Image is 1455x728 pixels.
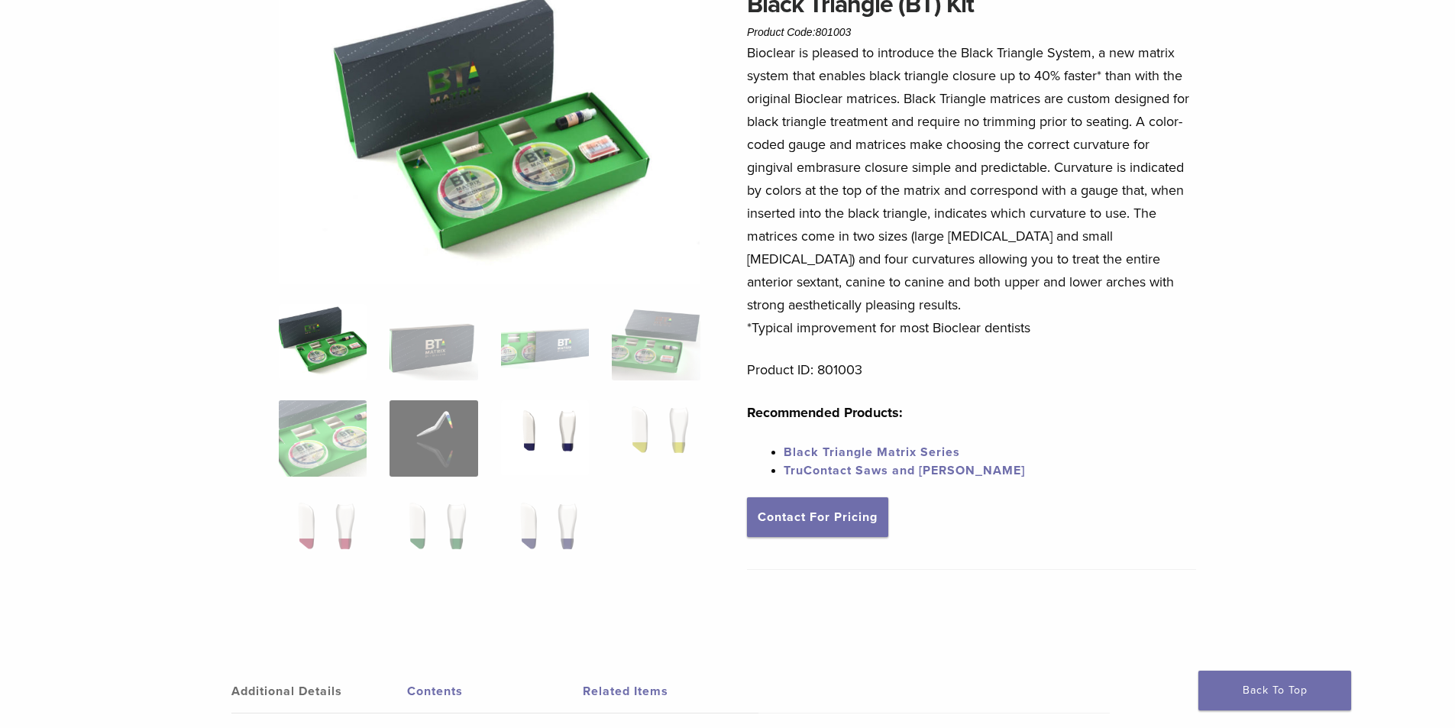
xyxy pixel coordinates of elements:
img: Black Triangle (BT) Kit - Image 9 [279,497,367,573]
img: Black Triangle (BT) Kit - Image 3 [501,304,589,380]
p: Bioclear is pleased to introduce the Black Triangle System, a new matrix system that enables blac... [747,41,1196,339]
a: Black Triangle Matrix Series [784,445,960,460]
p: Product ID: 801003 [747,358,1196,381]
img: Black Triangle (BT) Kit - Image 7 [501,400,589,477]
span: Product Code: [747,26,851,38]
img: Intro-Black-Triangle-Kit-6-Copy-e1548792917662-324x324.jpg [279,304,367,380]
a: Contents [407,670,583,713]
span: 801003 [816,26,852,38]
img: Black Triangle (BT) Kit - Image 10 [390,497,477,573]
strong: Recommended Products: [747,404,903,421]
img: Black Triangle (BT) Kit - Image 8 [612,400,700,477]
a: Additional Details [231,670,407,713]
a: TruContact Saws and [PERSON_NAME] [784,463,1025,478]
a: Back To Top [1198,671,1351,710]
img: Black Triangle (BT) Kit - Image 6 [390,400,477,477]
img: Black Triangle (BT) Kit - Image 11 [501,497,589,573]
img: Black Triangle (BT) Kit - Image 5 [279,400,367,477]
a: Related Items [583,670,758,713]
img: Black Triangle (BT) Kit - Image 2 [390,304,477,380]
a: Contact For Pricing [747,497,888,537]
img: Black Triangle (BT) Kit - Image 4 [612,304,700,380]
